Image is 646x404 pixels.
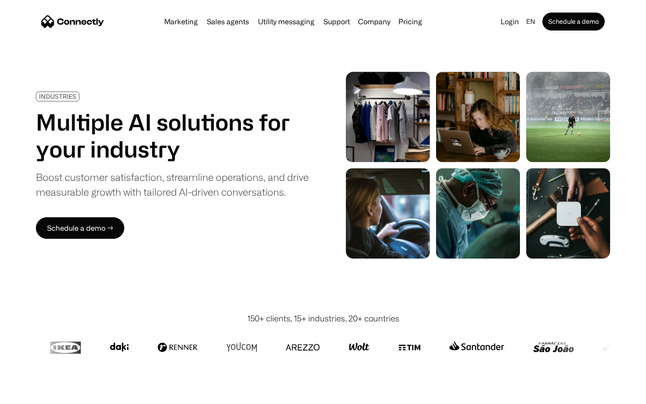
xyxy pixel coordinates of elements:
a: Support [320,18,354,25]
div: Company [358,15,390,28]
div: INDUSTRIES [39,93,76,100]
a: Utility messaging [254,18,318,25]
a: Sales agents [203,18,253,25]
a: Marketing [161,18,201,25]
aside: Language selected: English [9,387,54,401]
a: Login [497,15,523,28]
ul: Language list [18,388,54,401]
a: Schedule a demo → [36,217,124,239]
div: en [526,15,535,28]
a: Pricing [395,18,426,25]
div: 150+ clients, 15+ industries, 20+ countries [247,312,399,325]
h1: Multiple AI solutions for your industry [36,109,309,162]
a: Schedule a demo [542,13,605,31]
div: Boost customer satisfaction, streamline operations, and drive measurable growth with tailored AI-... [36,170,309,199]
